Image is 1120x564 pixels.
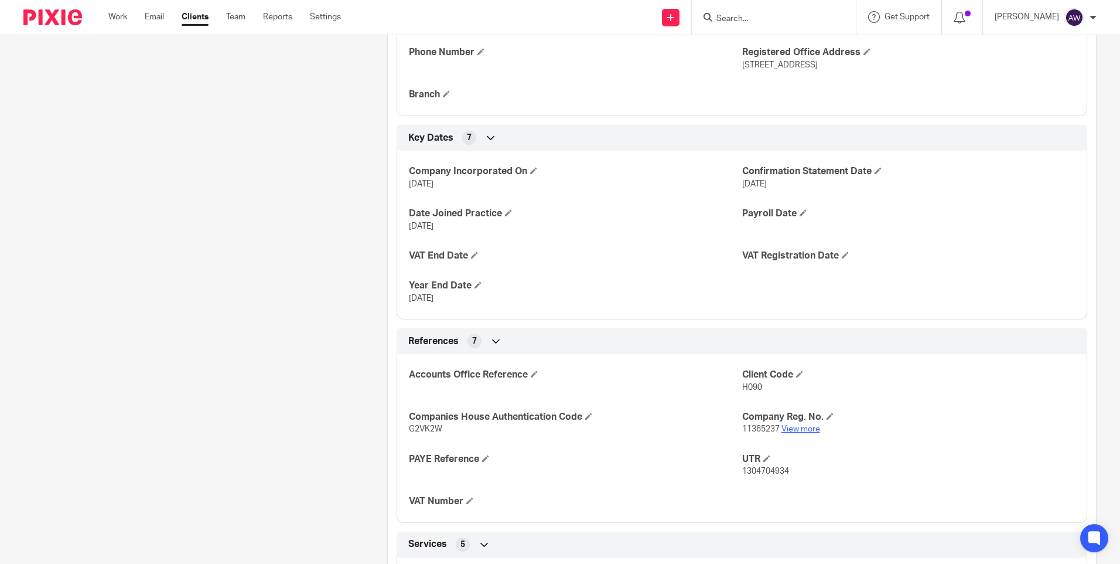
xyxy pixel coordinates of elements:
span: Services [408,538,447,551]
span: Key Dates [408,132,453,144]
span: Get Support [885,13,930,21]
span: [DATE] [409,294,433,303]
span: [DATE] [409,222,433,230]
a: Work [108,11,127,23]
h4: Date Joined Practice [409,208,742,220]
a: Reports [263,11,292,23]
img: svg%3E [1065,8,1084,27]
h4: UTR [742,453,1075,466]
span: 5 [460,539,465,551]
span: 7 [467,132,472,144]
span: H090 [742,383,762,392]
input: Search [715,14,821,25]
h4: Companies House Authentication Code [409,411,742,423]
a: Settings [310,11,341,23]
h4: VAT Registration Date [742,250,1075,262]
span: 11365237 [742,425,780,433]
h4: Branch [409,89,742,101]
span: References [408,335,459,348]
a: Clients [182,11,209,23]
h4: Confirmation Statement Date [742,165,1075,178]
span: [DATE] [409,180,433,188]
h4: VAT End Date [409,250,742,262]
span: G2VK2W [409,425,442,433]
a: Email [145,11,164,23]
span: [DATE] [742,180,767,188]
h4: Company Incorporated On [409,165,742,178]
h4: Phone Number [409,46,742,59]
span: 7 [472,335,477,347]
h4: Client Code [742,369,1075,381]
a: Team [226,11,245,23]
p: [PERSON_NAME] [995,11,1059,23]
h4: VAT Number [409,495,742,508]
h4: Year End Date [409,280,742,292]
img: Pixie [23,9,82,25]
h4: Accounts Office Reference [409,369,742,381]
a: View more [781,425,820,433]
h4: Company Reg. No. [742,411,1075,423]
h4: Registered Office Address [742,46,1075,59]
h4: Payroll Date [742,208,1075,220]
h4: PAYE Reference [409,453,742,466]
span: 1304704934 [742,467,789,475]
span: [STREET_ADDRESS] [742,61,818,69]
